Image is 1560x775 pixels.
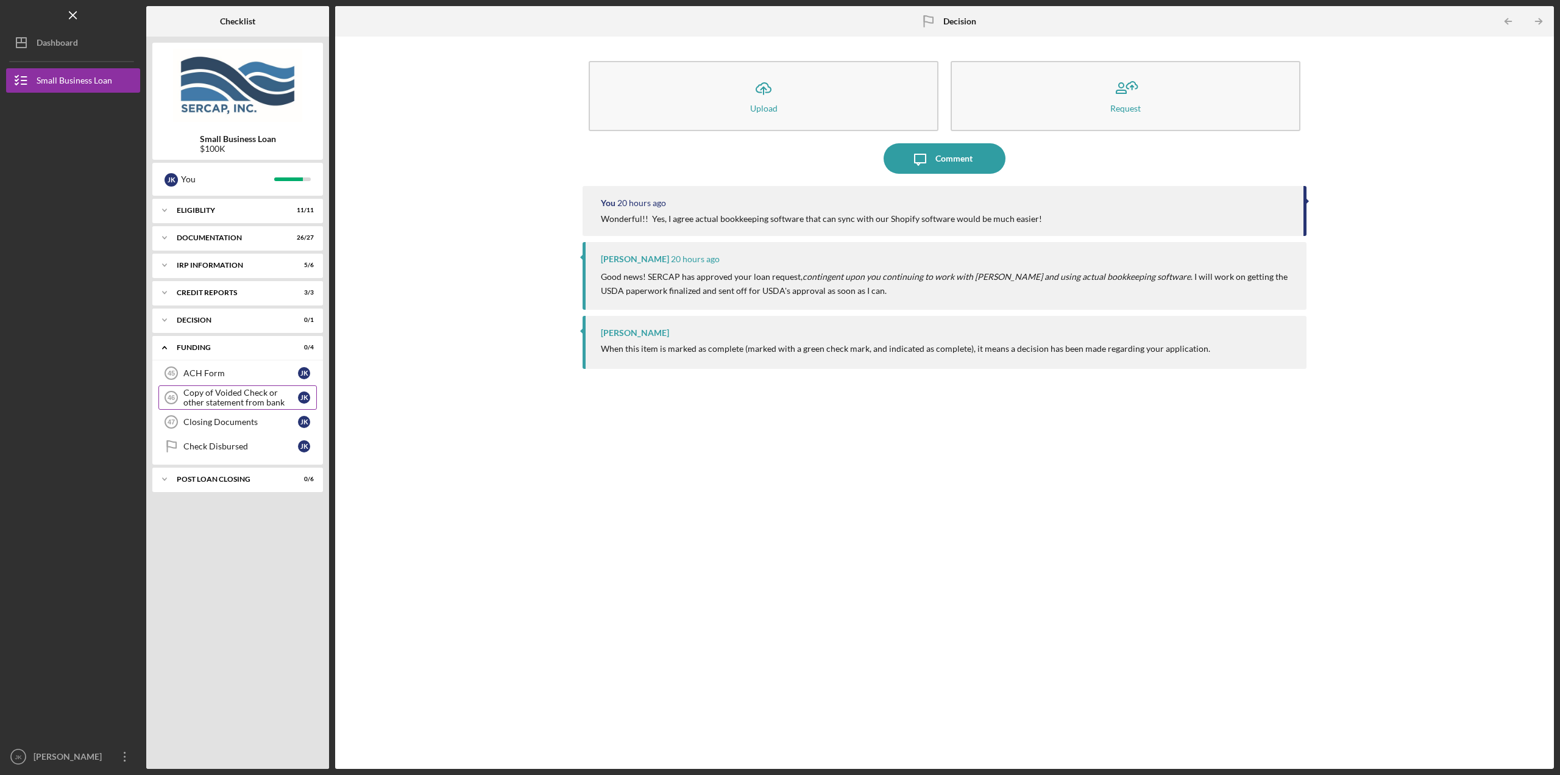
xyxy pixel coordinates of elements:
div: Wonderful!! Yes, I agree actual bookkeeping software that can sync with our Shopify software woul... [601,214,1042,224]
div: You [601,198,615,208]
div: Documentation [177,234,283,241]
a: 45ACH FormJK [158,361,317,385]
div: [PERSON_NAME] [601,328,669,338]
tspan: 46 [168,394,175,401]
div: POST LOAN CLOSING [177,476,283,483]
div: J K [165,173,178,187]
div: ACH Form [183,368,298,378]
time: 2025-08-27 17:04 [617,198,666,208]
div: IRP Information [177,262,283,269]
tspan: 45 [168,370,175,377]
em: contingent upon you continuing to work with [PERSON_NAME] and using actual bookkeeping software [803,271,1191,282]
div: J K [298,391,310,404]
a: 47Closing DocumentsJK [158,410,317,434]
div: Small Business Loan [37,68,112,96]
img: Product logo [152,49,323,122]
div: 0 / 4 [292,344,314,351]
div: You [181,169,274,190]
button: Upload [589,61,938,131]
b: Small Business Loan [200,134,276,144]
button: Request [951,61,1300,131]
div: When this item is marked as complete (marked with a green check mark, and indicated as complete),... [601,344,1210,354]
div: $100K [200,144,276,154]
div: Copy of Voided Check or other statement from bank [183,388,298,407]
div: 3 / 3 [292,289,314,296]
div: J K [298,416,310,428]
div: [PERSON_NAME] [30,745,110,772]
b: Checklist [220,16,255,26]
div: Comment [935,143,973,174]
div: Decision [177,316,283,324]
tspan: 47 [168,418,175,426]
div: Eligiblity [177,207,283,214]
div: Dashboard [37,30,78,58]
p: Good news! SERCAP has approved your loan request, . I will work on getting the USDA paperwork fin... [601,270,1294,298]
text: JK [15,754,22,760]
a: 46Copy of Voided Check or other statement from bankJK [158,385,317,410]
button: Dashboard [6,30,140,55]
div: J K [298,367,310,379]
div: J K [298,440,310,452]
div: 0 / 6 [292,476,314,483]
div: 26 / 27 [292,234,314,241]
div: Check Disbursed [183,441,298,451]
time: 2025-08-27 17:03 [671,254,720,264]
div: 5 / 6 [292,262,314,269]
div: Request [1110,104,1141,113]
div: credit reports [177,289,283,296]
a: Check DisbursedJK [158,434,317,459]
div: Upload [750,104,778,113]
div: 0 / 1 [292,316,314,324]
button: Comment [884,143,1005,174]
div: 11 / 11 [292,207,314,214]
b: Decision [943,16,976,26]
button: JK[PERSON_NAME] [6,745,140,769]
div: Funding [177,344,283,351]
div: Closing Documents [183,417,298,427]
div: [PERSON_NAME] [601,254,669,264]
button: Small Business Loan [6,68,140,93]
